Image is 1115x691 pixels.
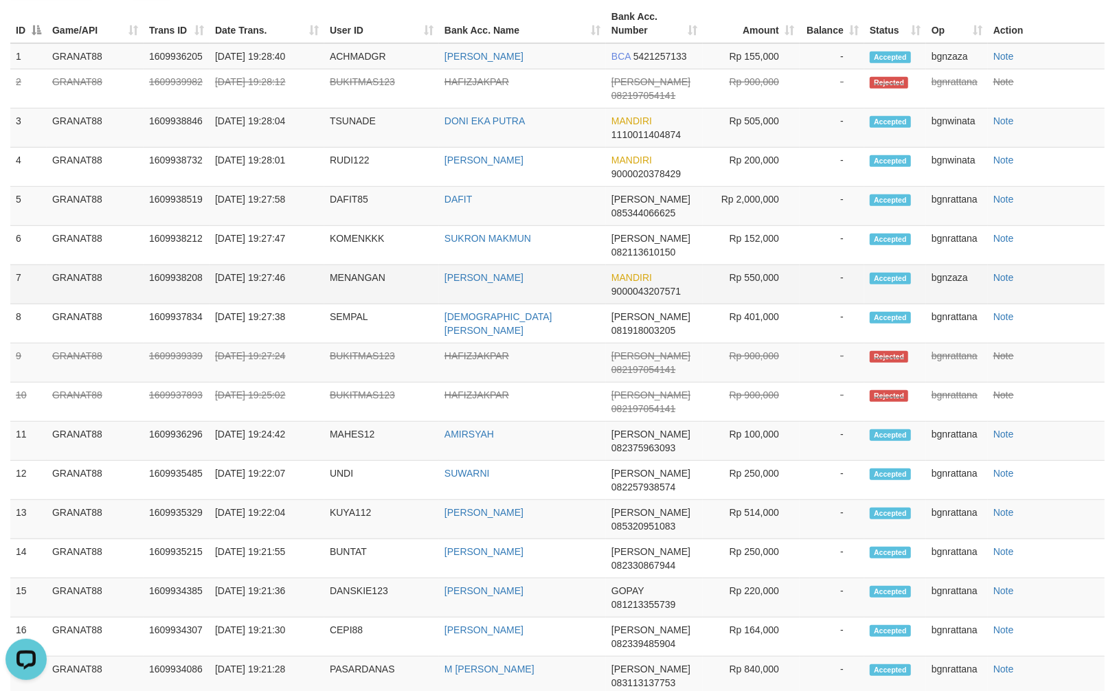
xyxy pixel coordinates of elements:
[210,500,324,539] td: [DATE] 19:22:04
[993,76,1014,87] a: Note
[703,226,800,265] td: Rp 152,000
[210,226,324,265] td: [DATE] 19:27:47
[47,226,144,265] td: GRANAT88
[611,599,675,610] span: Copy 081213355739 to clipboard
[703,69,800,109] td: Rp 900,000
[870,77,908,89] span: Rejected
[800,4,864,43] th: Balance: activate to sort column ascending
[210,578,324,618] td: [DATE] 19:21:36
[210,618,324,657] td: [DATE] 19:21:30
[5,5,47,47] button: Open LiveChat chat widget
[144,422,210,461] td: 1609936296
[10,187,47,226] td: 5
[10,226,47,265] td: 6
[611,247,675,258] span: Copy 082113610150 to clipboard
[444,155,523,166] a: [PERSON_NAME]
[870,155,911,167] span: Accepted
[870,429,911,441] span: Accepted
[611,51,631,62] span: BCA
[800,578,864,618] td: -
[800,343,864,383] td: -
[10,148,47,187] td: 4
[210,43,324,69] td: [DATE] 19:28:40
[444,624,523,635] a: [PERSON_NAME]
[993,51,1014,62] a: Note
[926,148,988,187] td: bgnwinata
[144,461,210,500] td: 1609935485
[47,148,144,187] td: GRANAT88
[210,265,324,304] td: [DATE] 19:27:46
[870,273,911,284] span: Accepted
[210,539,324,578] td: [DATE] 19:21:55
[993,233,1014,244] a: Note
[144,618,210,657] td: 1609934307
[324,109,439,148] td: TSUNADE
[47,618,144,657] td: GRANAT88
[993,389,1014,400] a: Note
[324,461,439,500] td: UNDI
[611,638,675,649] span: Copy 082339485904 to clipboard
[47,187,144,226] td: GRANAT88
[870,351,908,363] span: Rejected
[870,116,911,128] span: Accepted
[444,350,509,361] a: HAFIZJAKPAR
[444,76,509,87] a: HAFIZJAKPAR
[10,618,47,657] td: 16
[926,226,988,265] td: bgnrattana
[926,461,988,500] td: bgnrattana
[144,539,210,578] td: 1609935215
[444,272,523,283] a: [PERSON_NAME]
[926,187,988,226] td: bgnrattana
[444,664,534,675] a: M [PERSON_NAME]
[324,69,439,109] td: BUKITMAS123
[703,461,800,500] td: Rp 250,000
[611,115,652,126] span: MANDIRI
[611,585,644,596] span: GOPAY
[47,461,144,500] td: GRANAT88
[10,304,47,343] td: 8
[444,233,531,244] a: SUKRON MAKMUN
[324,383,439,422] td: BUKITMAS123
[210,383,324,422] td: [DATE] 19:25:02
[444,507,523,518] a: [PERSON_NAME]
[47,4,144,43] th: Game/API: activate to sort column ascending
[10,265,47,304] td: 7
[444,468,490,479] a: SUWARNI
[444,429,494,440] a: AMIRSYAH
[870,468,911,480] span: Accepted
[993,350,1014,361] a: Note
[611,194,690,205] span: [PERSON_NAME]
[210,422,324,461] td: [DATE] 19:24:42
[324,539,439,578] td: BUNTAT
[47,539,144,578] td: GRANAT88
[210,109,324,148] td: [DATE] 19:28:04
[993,115,1014,126] a: Note
[870,312,911,324] span: Accepted
[926,109,988,148] td: bgnwinata
[870,390,908,402] span: Rejected
[210,461,324,500] td: [DATE] 19:22:07
[926,618,988,657] td: bgnrattana
[993,664,1014,675] a: Note
[703,578,800,618] td: Rp 220,000
[144,43,210,69] td: 1609936205
[703,148,800,187] td: Rp 200,000
[993,468,1014,479] a: Note
[864,4,926,43] th: Status: activate to sort column ascending
[47,383,144,422] td: GRANAT88
[611,311,690,322] span: [PERSON_NAME]
[444,194,472,205] a: DAFIT
[611,389,690,400] span: [PERSON_NAME]
[611,364,675,375] span: Copy 082197054141 to clipboard
[10,539,47,578] td: 14
[870,664,911,676] span: Accepted
[144,578,210,618] td: 1609934385
[324,4,439,43] th: User ID: activate to sort column ascending
[444,311,552,336] a: [DEMOGRAPHIC_DATA][PERSON_NAME]
[611,442,675,453] span: Copy 082375963093 to clipboard
[703,383,800,422] td: Rp 900,000
[870,508,911,519] span: Accepted
[47,265,144,304] td: GRANAT88
[611,482,675,492] span: Copy 082257938574 to clipboard
[800,226,864,265] td: -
